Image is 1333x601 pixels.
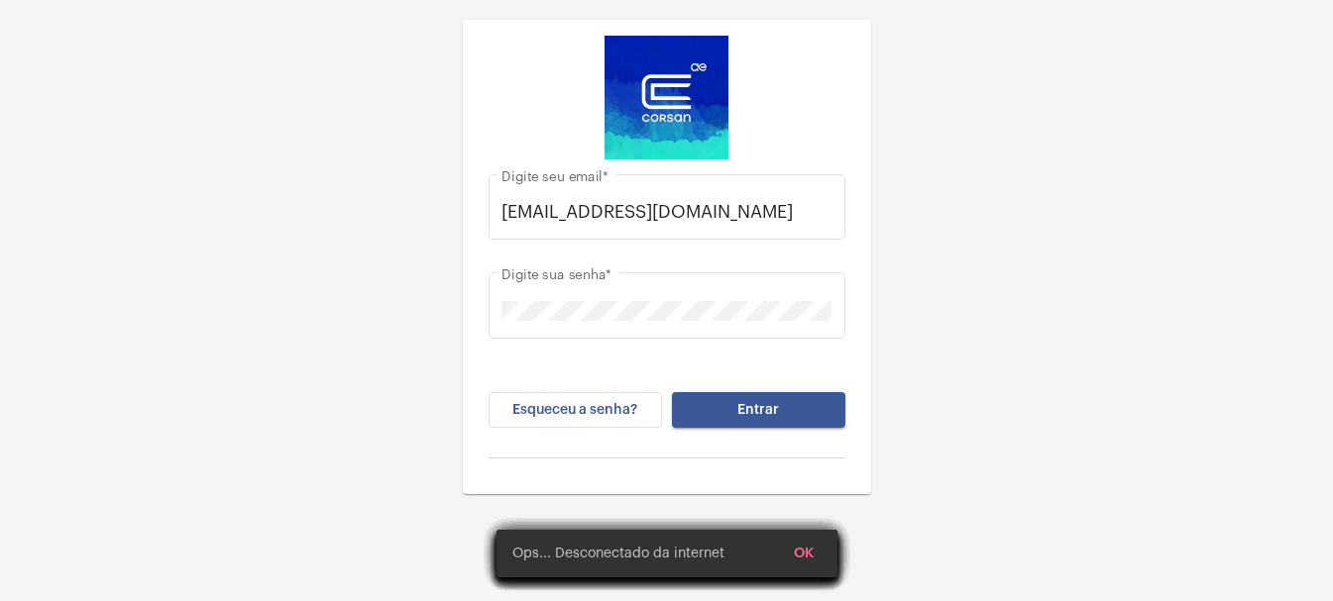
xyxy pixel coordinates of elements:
[512,544,724,563] span: Ops... Desconectado da internet
[737,403,779,417] span: Entrar
[605,36,728,159] img: d4669ae0-8c07-2337-4f67-34b0df7f5ae4.jpeg
[672,392,845,428] button: Entrar
[489,392,662,428] button: Esqueceu a senha?
[794,547,814,560] span: OK
[501,202,832,222] input: Digite seu email
[512,403,637,417] span: Esqueceu a senha?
